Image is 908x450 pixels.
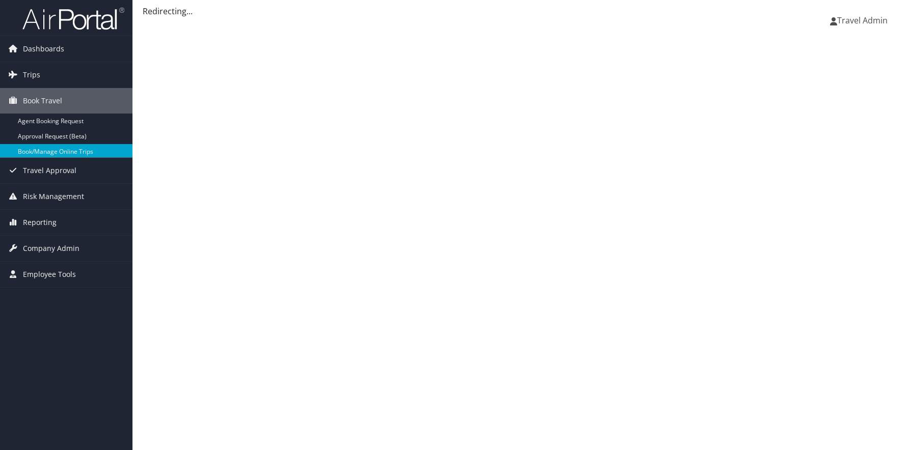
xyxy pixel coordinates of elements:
[23,210,57,235] span: Reporting
[143,5,898,17] div: Redirecting...
[23,88,62,114] span: Book Travel
[23,184,84,209] span: Risk Management
[830,5,898,36] a: Travel Admin
[23,62,40,88] span: Trips
[22,7,124,31] img: airportal-logo.png
[23,36,64,62] span: Dashboards
[23,158,76,183] span: Travel Approval
[23,236,79,261] span: Company Admin
[23,262,76,287] span: Employee Tools
[837,15,888,26] span: Travel Admin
